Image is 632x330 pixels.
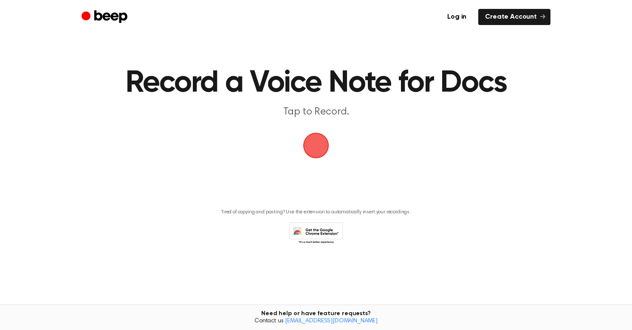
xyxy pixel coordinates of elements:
a: [EMAIL_ADDRESS][DOMAIN_NAME] [285,318,378,324]
a: Log in [440,9,473,25]
button: Beep Logo [303,133,329,158]
span: Contact us [5,318,627,325]
a: Beep [82,9,130,25]
p: Tired of copying and pasting? Use the extension to automatically insert your recordings. [221,209,411,215]
p: Tap to Record. [153,105,479,119]
a: Create Account [478,9,550,25]
h1: Record a Voice Note for Docs [99,68,533,98]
